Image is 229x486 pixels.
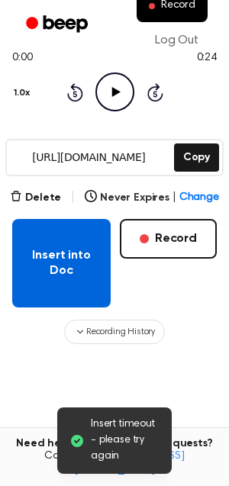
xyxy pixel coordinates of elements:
[10,190,61,206] button: Delete
[120,219,217,259] button: Record
[179,190,219,206] span: Change
[86,325,155,339] span: Recording History
[85,190,219,206] button: Never Expires|Change
[174,143,219,172] button: Copy
[15,10,102,40] a: Beep
[9,450,220,477] span: Contact us
[12,80,35,106] button: 1.0x
[140,22,214,59] a: Log Out
[173,190,176,206] span: |
[91,417,160,465] span: Insert timeout - please try again
[12,219,111,307] button: Insert into Doc
[64,320,165,344] button: Recording History
[70,188,76,207] span: |
[12,50,32,66] span: 0:00
[74,451,185,475] a: [EMAIL_ADDRESS][DOMAIN_NAME]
